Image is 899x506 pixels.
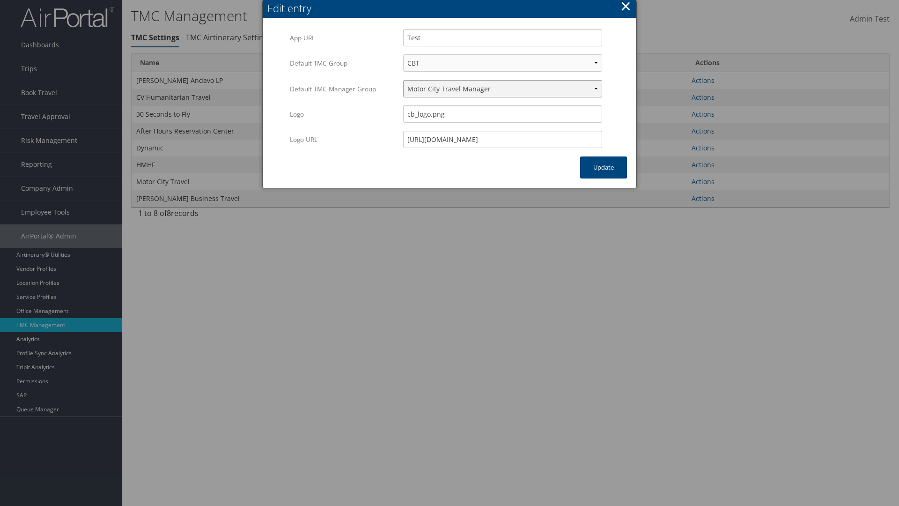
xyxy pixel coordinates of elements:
[580,156,627,179] button: Update
[290,105,396,123] label: Logo
[290,29,396,47] label: App URL
[290,54,396,72] label: Default TMC Group
[290,80,396,98] label: Default TMC Manager Group
[290,131,396,149] label: Logo URL
[267,1,636,15] div: Edit entry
